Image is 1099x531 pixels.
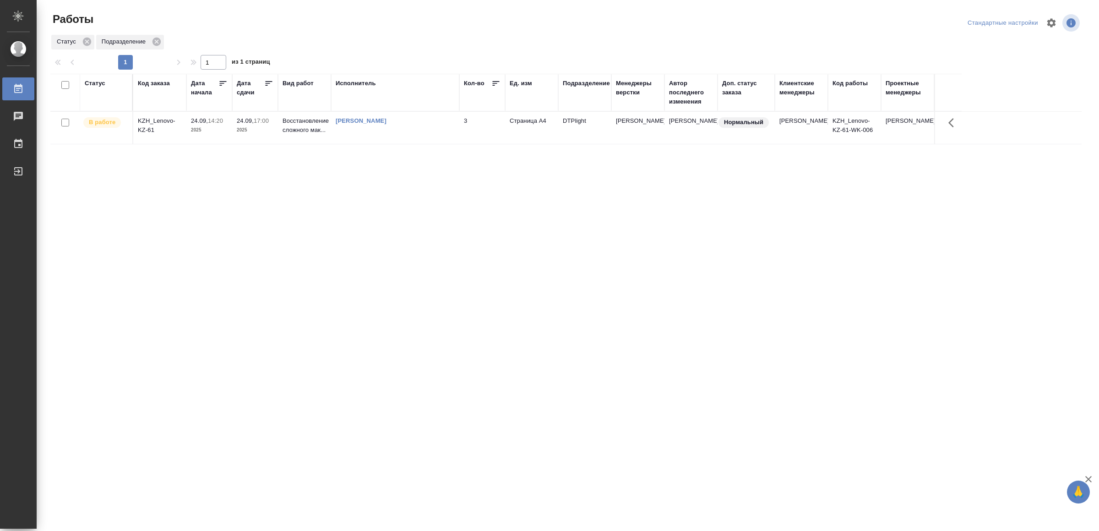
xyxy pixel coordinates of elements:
[669,79,713,106] div: Автор последнего изменения
[138,79,170,88] div: Код заказа
[82,116,128,129] div: Исполнитель выполняет работу
[237,79,264,97] div: Дата сдачи
[616,116,660,126] p: [PERSON_NAME]
[50,12,93,27] span: Работы
[191,117,208,124] p: 24.09,
[336,79,376,88] div: Исполнитель
[664,112,718,144] td: [PERSON_NAME]
[237,117,254,124] p: 24.09,
[1071,482,1086,502] span: 🙏
[1067,481,1090,504] button: 🙏
[96,35,164,49] div: Подразделение
[881,112,934,144] td: [PERSON_NAME]
[510,79,532,88] div: Ед. изм
[1062,14,1082,32] span: Посмотреть информацию
[283,79,314,88] div: Вид работ
[724,118,763,127] p: Нормальный
[563,79,610,88] div: Подразделение
[85,79,105,88] div: Статус
[505,112,558,144] td: Страница А4
[283,116,326,135] p: Восстановление сложного мак...
[943,112,965,134] button: Здесь прячутся важные кнопки
[722,79,770,97] div: Доп. статус заказа
[464,79,484,88] div: Кол-во
[828,112,881,144] td: KZH_Lenovo-KZ-61-WK-006
[336,117,386,124] a: [PERSON_NAME]
[232,56,270,70] span: из 1 страниц
[965,16,1040,30] div: split button
[208,117,223,124] p: 14:20
[191,126,228,135] p: 2025
[254,117,269,124] p: 17:00
[558,112,611,144] td: DTPlight
[616,79,660,97] div: Менеджеры верстки
[57,37,79,46] p: Статус
[191,79,218,97] div: Дата начала
[832,79,868,88] div: Код работы
[459,112,505,144] td: 3
[237,126,273,135] p: 2025
[886,79,930,97] div: Проектные менеджеры
[51,35,94,49] div: Статус
[102,37,149,46] p: Подразделение
[1040,12,1062,34] span: Настроить таблицу
[775,112,828,144] td: [PERSON_NAME]
[138,116,182,135] div: KZH_Lenovo-KZ-61
[89,118,115,127] p: В работе
[779,79,823,97] div: Клиентские менеджеры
